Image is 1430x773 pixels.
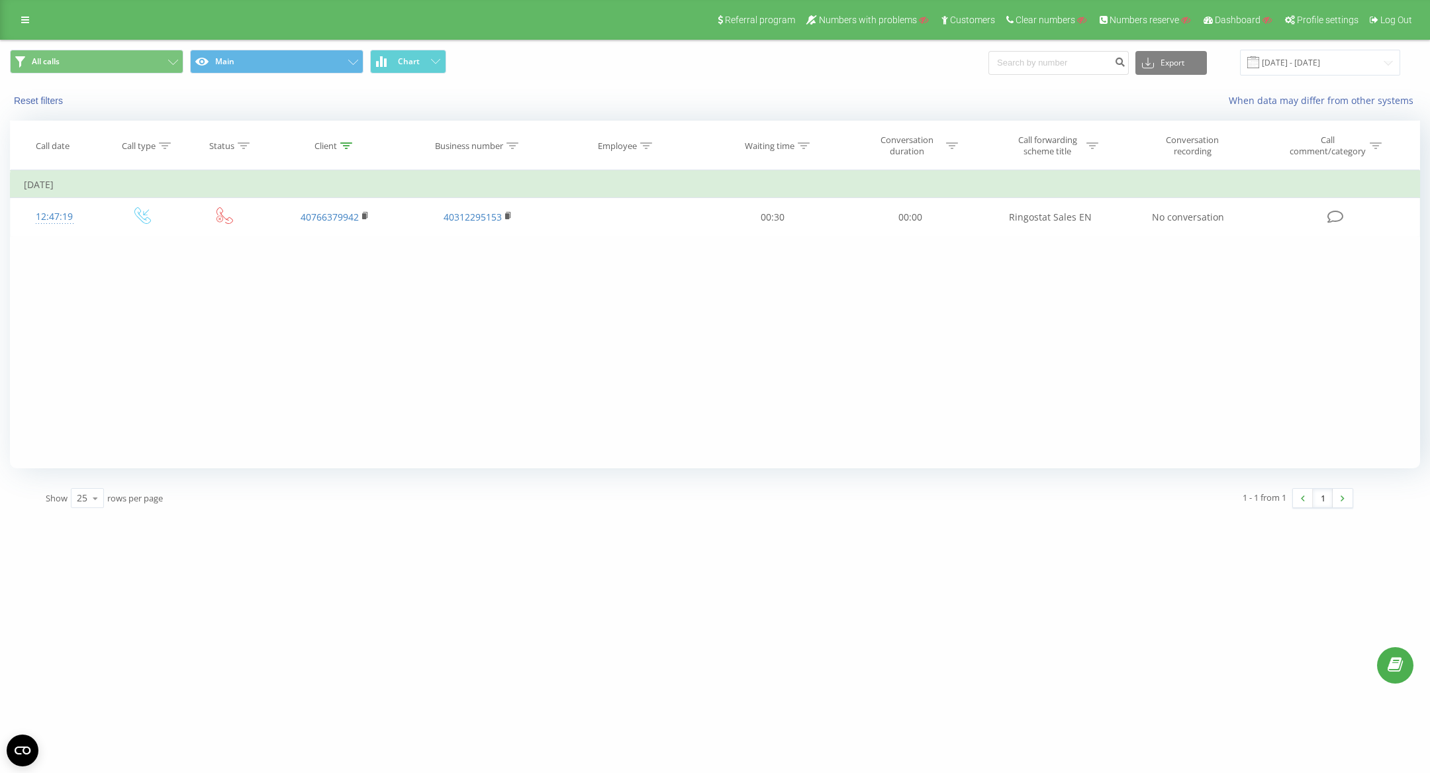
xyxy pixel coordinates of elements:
[435,140,503,152] div: Business number
[1110,15,1179,25] span: Numbers reserve
[725,15,795,25] span: Referral program
[988,51,1129,75] input: Search by number
[1016,15,1075,25] span: Clear numbers
[1243,491,1286,504] div: 1 - 1 from 1
[301,211,359,223] a: 40766379942
[10,50,183,74] button: All calls
[1149,134,1235,157] div: Conversation recording
[1012,134,1083,157] div: Call forwarding scheme title
[32,56,60,67] span: All calls
[77,491,87,505] div: 25
[841,198,979,236] td: 00:00
[46,492,68,504] span: Show
[1380,15,1412,25] span: Log Out
[10,95,70,107] button: Reset filters
[1297,15,1358,25] span: Profile settings
[979,198,1122,236] td: Ringostat Sales EN
[819,15,917,25] span: Numbers with problems
[122,140,156,152] div: Call type
[209,140,234,152] div: Status
[872,134,943,157] div: Conversation duration
[1215,15,1261,25] span: Dashboard
[1313,489,1333,507] a: 1
[7,735,38,766] button: Open CMP widget
[1135,51,1207,75] button: Export
[1152,211,1224,223] span: No conversation
[1229,94,1420,107] a: When data may differ from other systems
[598,140,637,152] div: Employee
[190,50,363,74] button: Main
[444,211,502,223] a: 40312295153
[107,492,163,504] span: rows per page
[24,204,85,230] div: 12:47:19
[704,198,841,236] td: 00:30
[314,140,337,152] div: Client
[1289,134,1366,157] div: Call comment/category
[398,57,420,66] span: Chart
[950,15,995,25] span: Customers
[36,140,70,152] div: Call date
[745,140,794,152] div: Waiting time
[11,172,1420,198] td: [DATE]
[370,50,446,74] button: Chart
